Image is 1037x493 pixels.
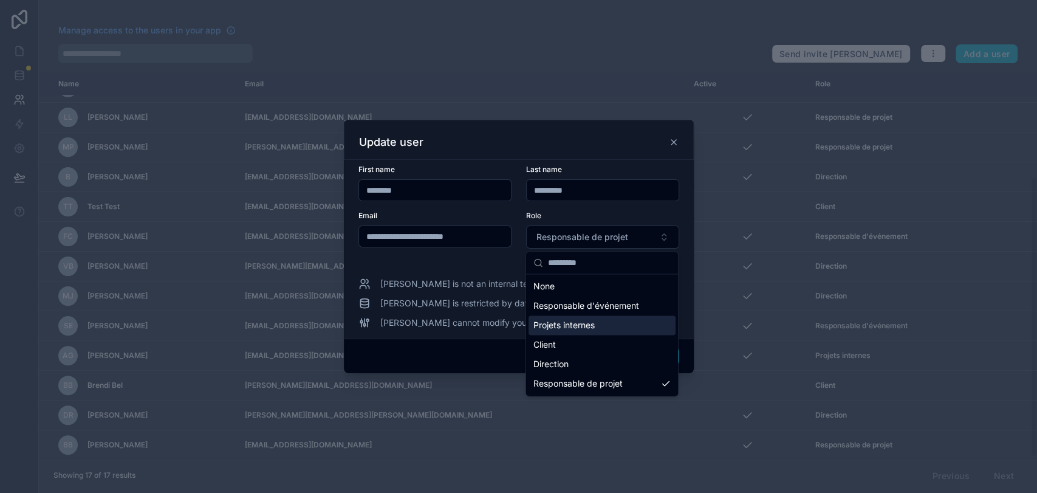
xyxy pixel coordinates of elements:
span: Direction [533,358,569,370]
span: Responsable de projet [536,231,628,243]
button: Select Button [526,226,679,249]
span: Role [526,211,541,220]
h3: Update user [359,135,423,150]
span: [PERSON_NAME] is restricted by data permissions [380,297,582,309]
span: Responsable de projet [533,378,623,390]
span: Last name [526,165,562,174]
div: Suggestions [526,274,678,396]
span: Responsable d'événement [533,300,639,312]
span: Email [358,211,377,220]
span: [PERSON_NAME] is not an internal team member [380,278,575,290]
div: None [529,277,676,296]
span: Projets internes [533,319,595,331]
span: [PERSON_NAME] cannot modify your app [380,317,548,329]
span: First name [358,165,395,174]
span: Client [533,339,556,351]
